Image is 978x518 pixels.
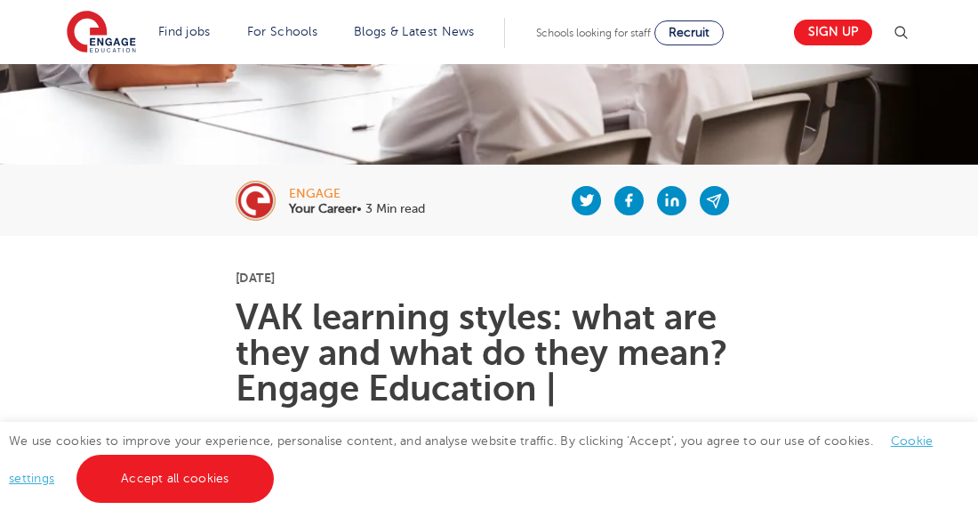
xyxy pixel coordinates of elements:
[247,25,317,38] a: For Schools
[236,300,742,407] h1: VAK learning styles: what are they and what do they mean? Engage Education |
[289,202,357,215] b: Your Career
[9,434,933,485] span: We use cookies to improve your experience, personalise content, and analyse website traffic. By c...
[654,20,724,45] a: Recruit
[67,11,136,55] img: Engage Education
[158,25,211,38] a: Find jobs
[354,25,475,38] a: Blogs & Latest News
[236,271,742,284] p: [DATE]
[536,27,651,39] span: Schools looking for staff
[289,203,425,215] p: • 3 Min read
[76,455,274,503] a: Accept all cookies
[289,188,425,200] div: engage
[669,26,709,39] span: Recruit
[794,20,872,45] a: Sign up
